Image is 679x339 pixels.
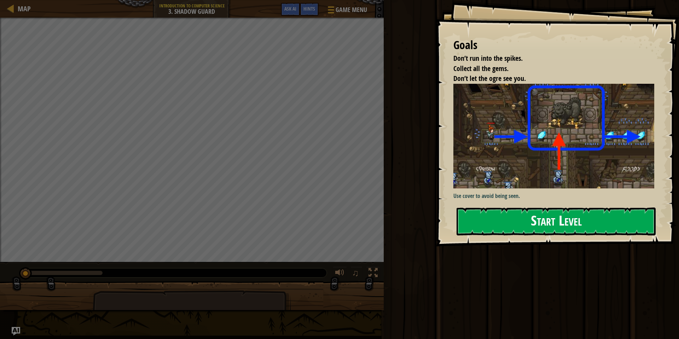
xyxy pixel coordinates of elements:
[12,327,20,335] button: Ask AI
[453,84,660,188] img: Shadow guard
[336,5,367,14] span: Game Menu
[18,4,31,13] span: Map
[366,267,380,281] button: Toggle fullscreen
[445,64,652,74] li: Collect all the gems.
[445,74,652,84] li: Don’t let the ogre see you.
[453,74,526,83] span: Don’t let the ogre see you.
[350,267,362,281] button: ♫
[322,3,371,19] button: Game Menu
[284,5,296,12] span: Ask AI
[445,53,652,64] li: Don’t run into the spikes.
[281,3,300,16] button: Ask AI
[453,64,509,73] span: Collect all the gems.
[14,4,31,13] a: Map
[303,5,315,12] span: Hints
[453,37,654,53] div: Goals
[333,267,347,281] button: Adjust volume
[453,53,523,63] span: Don’t run into the spikes.
[352,268,359,278] span: ♫
[453,192,660,200] p: Use cover to avoid being seen.
[457,208,656,235] button: Start Level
